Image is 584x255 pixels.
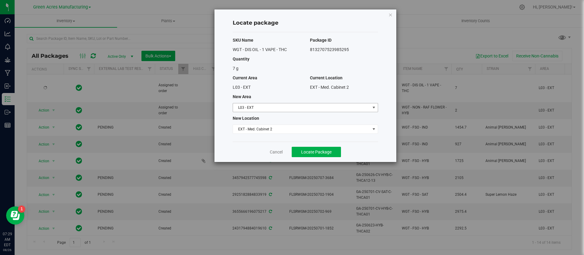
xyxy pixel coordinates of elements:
iframe: Resource center unread badge [18,205,25,213]
span: EXT - Med. Cabinet 2 [233,125,370,133]
a: Cancel [270,149,283,155]
span: New Location [233,116,259,121]
span: Package ID [310,38,332,43]
span: select [370,125,377,133]
span: Current Area [233,75,257,80]
span: 8132707523985295 [310,47,349,52]
span: L03 - EXT [233,85,251,90]
span: WGT - DIS OIL - 1 VAPE - THC [233,47,287,52]
h4: Locate package [233,19,378,27]
span: Locate Package [301,150,332,154]
span: SKU Name [233,38,253,43]
span: Current Location [310,75,342,80]
span: select [370,103,377,112]
span: 7 g [233,66,238,71]
button: Locate Package [292,147,341,157]
span: L03 - EXT [233,103,370,112]
span: EXT - Med. Cabinet 2 [310,85,349,90]
iframe: Resource center [6,206,24,225]
span: Quantity [233,57,249,61]
span: New Area [233,94,251,99]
